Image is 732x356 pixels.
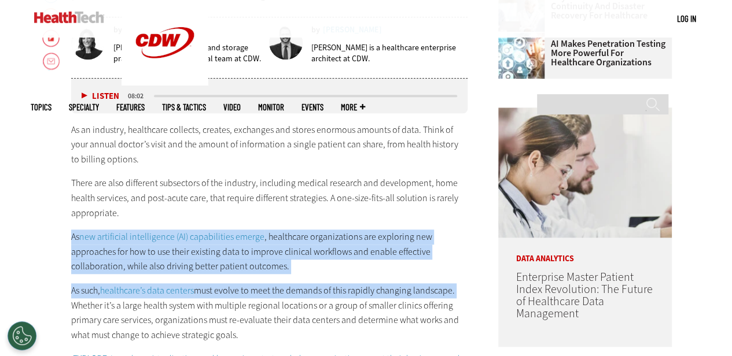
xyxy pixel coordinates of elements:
a: Log in [677,13,696,24]
a: new artificial intelligence (AI) capabilities emerge [79,231,264,243]
span: Topics [31,103,52,112]
p: As an industry, healthcare collects, creates, exchanges and stores enormous amounts of data. Thin... [71,123,468,167]
p: Data Analytics [498,238,672,263]
a: MonITor [258,103,284,112]
div: User menu [677,13,696,25]
p: As such, must evolve to meet the demands of this rapidly changing landscape. Whether it’s a large... [71,283,468,342]
a: CDW [122,76,208,88]
img: Home [34,12,104,23]
a: Events [301,103,323,112]
span: More [341,103,365,112]
a: Enterprise Master Patient Index Revolution: The Future of Healthcare Data Management [516,269,652,321]
span: Specialty [69,103,99,112]
p: There are also different subsectors of the industry, including medical research and development, ... [71,176,468,220]
a: Features [116,103,145,112]
img: medical researchers look at data on desktop monitor [498,107,672,238]
a: Tips & Tactics [162,103,206,112]
p: As , healthcare organizations are exploring new approaches for how to use their existing data to ... [71,229,468,274]
a: healthcare’s data centers [100,284,194,296]
div: Cookies Settings [8,321,36,350]
button: Open Preferences [8,321,36,350]
a: Video [223,103,241,112]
